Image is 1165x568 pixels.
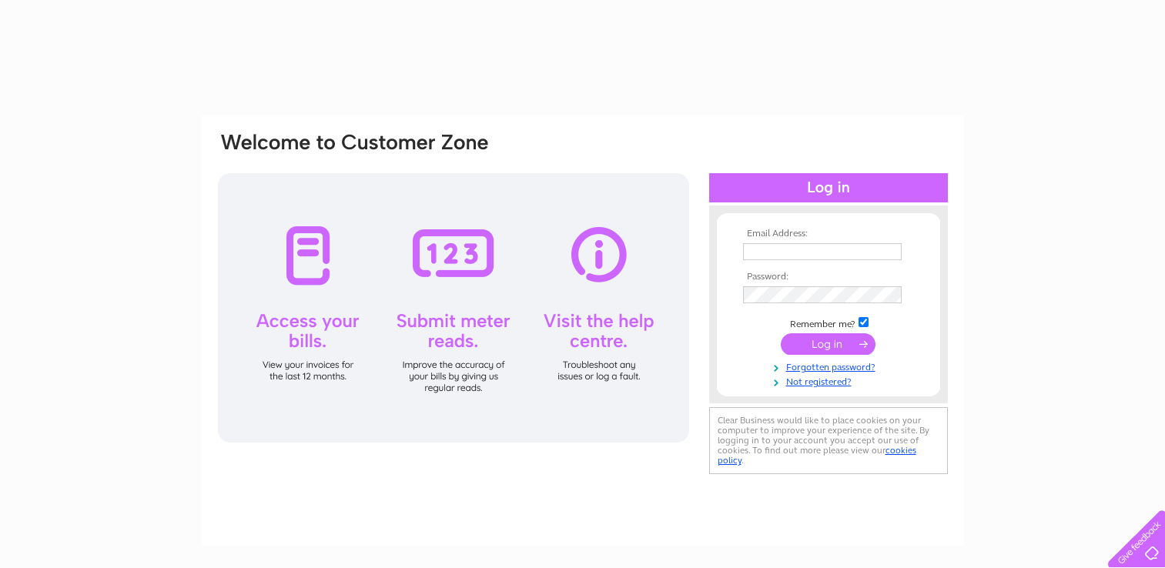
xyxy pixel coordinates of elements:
th: Email Address: [739,229,918,239]
a: Not registered? [743,373,918,388]
input: Submit [781,333,875,355]
td: Remember me? [739,315,918,330]
a: Forgotten password? [743,359,918,373]
div: Clear Business would like to place cookies on your computer to improve your experience of the sit... [709,407,948,474]
th: Password: [739,272,918,282]
a: cookies policy [718,445,916,466]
